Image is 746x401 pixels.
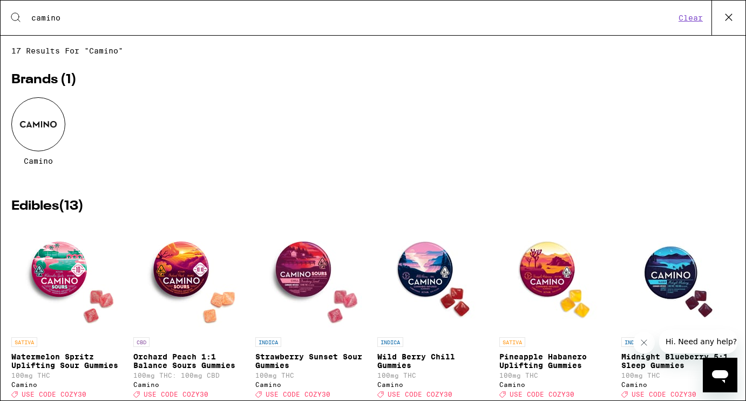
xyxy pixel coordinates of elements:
[632,391,696,398] span: USE CODE COZY30
[255,372,369,379] p: 100mg THC
[11,200,735,213] h2: Edibles ( 13 )
[502,224,610,332] img: Camino - Pineapple Habanero Uplifting Gummies
[255,381,369,388] div: Camino
[24,157,53,165] span: Camino
[377,352,491,370] p: Wild Berry Chill Gummies
[133,337,150,347] p: CBD
[31,13,675,23] input: Search for products & categories
[133,372,247,379] p: 100mg THC: 100mg CBD
[11,46,735,55] span: 17 results for "camino"
[499,372,613,379] p: 100mg THC
[11,381,125,388] div: Camino
[255,337,281,347] p: INDICA
[703,358,737,392] iframe: Button to launch messaging window
[377,337,403,347] p: INDICA
[266,391,330,398] span: USE CODE COZY30
[144,391,208,398] span: USE CODE COZY30
[258,224,366,332] img: Camino - Strawberry Sunset Sour Gummies
[388,391,452,398] span: USE CODE COZY30
[133,352,247,370] p: Orchard Peach 1:1 Balance Sours Gummies
[11,73,735,86] h2: Brands ( 1 )
[11,372,125,379] p: 100mg THC
[624,224,732,332] img: Camino - Midnight Blueberry 5:1 Sleep Gummies
[377,381,491,388] div: Camino
[133,381,247,388] div: Camino
[380,224,488,332] img: Camino - Wild Berry Chill Gummies
[14,224,122,332] img: Camino - Watermelon Spritz Uplifting Sour Gummies
[22,391,86,398] span: USE CODE COZY30
[11,337,37,347] p: SATIVA
[621,381,735,388] div: Camino
[255,352,369,370] p: Strawberry Sunset Sour Gummies
[659,330,737,353] iframe: Message from company
[11,352,125,370] p: Watermelon Spritz Uplifting Sour Gummies
[621,372,735,379] p: 100mg THC
[621,337,647,347] p: INDICA
[499,381,613,388] div: Camino
[675,13,706,23] button: Clear
[499,337,525,347] p: SATIVA
[621,352,735,370] p: Midnight Blueberry 5:1 Sleep Gummies
[499,352,613,370] p: Pineapple Habanero Uplifting Gummies
[377,372,491,379] p: 100mg THC
[136,224,244,332] img: Camino - Orchard Peach 1:1 Balance Sours Gummies
[510,391,574,398] span: USE CODE COZY30
[633,332,655,353] iframe: Close message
